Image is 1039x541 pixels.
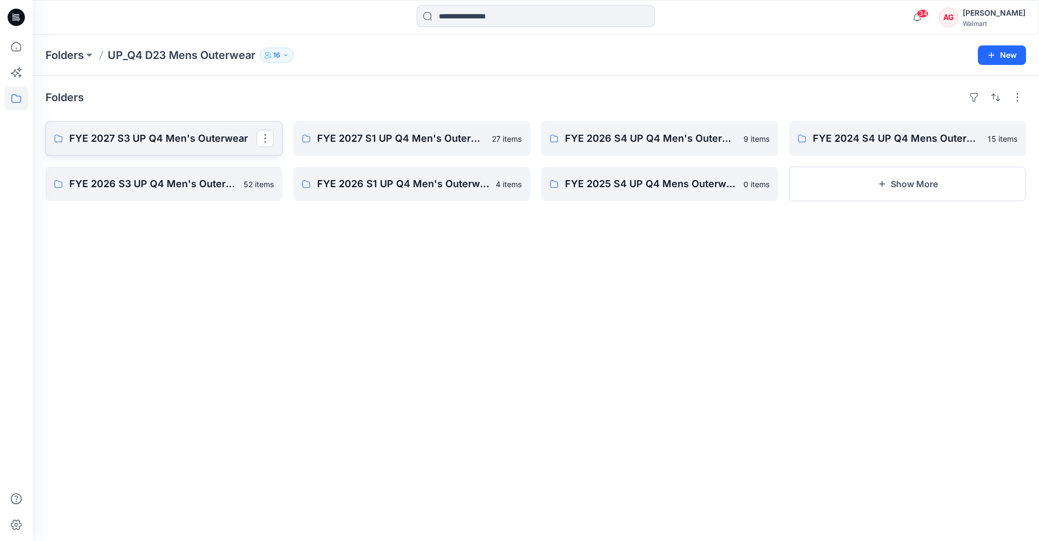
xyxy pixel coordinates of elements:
[744,179,770,190] p: 0 items
[293,121,530,156] a: FYE 2027 S1 UP Q4 Men's Outerwear27 items
[496,179,522,190] p: 4 items
[273,49,280,61] p: 16
[789,121,1026,156] a: FYE 2024 S4 UP Q4 Mens Outerwear Board15 items
[939,8,958,27] div: AG
[565,176,737,192] p: FYE 2025 S4 UP Q4 Mens Outerwear Board
[45,167,282,201] a: FYE 2026 S3 UP Q4 Men's Outerwear52 items
[108,48,255,63] p: UP_Q4 D23 Mens Outerwear
[541,121,778,156] a: FYE 2026 S4 UP Q4 Men's Outerwear9 items
[244,179,274,190] p: 52 items
[744,133,770,144] p: 9 items
[45,121,282,156] a: FYE 2027 S3 UP Q4 Men's Outerwear
[317,176,489,192] p: FYE 2026 S1 UP Q4 Men's Outerwear
[45,48,84,63] a: Folders
[260,48,294,63] button: 16
[917,9,929,18] span: 34
[45,91,84,104] h4: Folders
[789,167,1026,201] button: Show More
[978,45,1026,65] button: New
[988,133,1017,144] p: 15 items
[541,167,778,201] a: FYE 2025 S4 UP Q4 Mens Outerwear Board0 items
[813,131,981,146] p: FYE 2024 S4 UP Q4 Mens Outerwear Board
[492,133,522,144] p: 27 items
[963,19,1025,28] div: Walmart
[963,6,1025,19] div: [PERSON_NAME]
[293,167,530,201] a: FYE 2026 S1 UP Q4 Men's Outerwear4 items
[317,131,485,146] p: FYE 2027 S1 UP Q4 Men's Outerwear
[69,176,237,192] p: FYE 2026 S3 UP Q4 Men's Outerwear
[69,131,257,146] p: FYE 2027 S3 UP Q4 Men's Outerwear
[565,131,737,146] p: FYE 2026 S4 UP Q4 Men's Outerwear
